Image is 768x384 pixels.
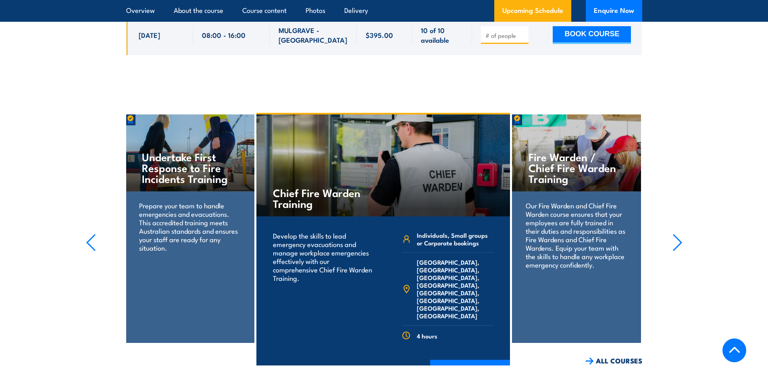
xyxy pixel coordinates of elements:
button: BOOK COURSE [553,26,631,44]
span: MULGRAVE - [GEOGRAPHIC_DATA] [279,25,348,44]
h4: Chief Fire Warden Training [273,187,368,209]
span: $395.00 [366,30,393,39]
input: # of people [485,31,526,39]
a: ALL COURSES [585,356,642,365]
span: 4 hours [417,332,437,340]
span: [DATE] [139,30,160,39]
span: Individuals, Small groups or Corporate bookings [417,231,493,247]
span: 08:00 - 16:00 [202,30,246,39]
p: Our Fire Warden and Chief Fire Warden course ensures that your employees are fully trained in the... [526,201,627,269]
a: COURSE DETAILS [430,360,510,381]
h4: Fire Warden / Chief Fire Warden Training [529,151,624,184]
p: Develop the skills to lead emergency evacuations and manage workplace emergencies effectively wit... [273,231,373,282]
span: [GEOGRAPHIC_DATA], [GEOGRAPHIC_DATA], [GEOGRAPHIC_DATA], [GEOGRAPHIC_DATA], [GEOGRAPHIC_DATA], [G... [417,258,493,320]
span: 10 of 10 available [421,25,463,44]
h4: Undertake First Response to Fire Incidents Training [142,151,237,184]
p: Prepare your team to handle emergencies and evacuations. This accredited training meets Australia... [139,201,240,252]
